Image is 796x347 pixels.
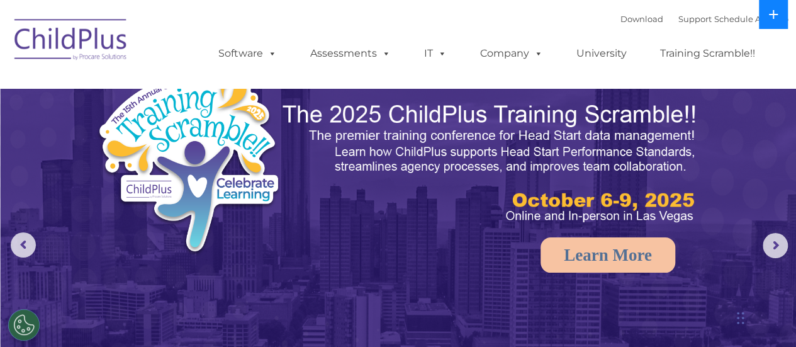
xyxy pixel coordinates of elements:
[412,41,459,66] a: IT
[714,14,788,24] a: Schedule A Demo
[620,14,663,24] a: Download
[590,211,796,347] iframe: Chat Widget
[647,41,768,66] a: Training Scramble!!
[678,14,712,24] a: Support
[8,10,134,73] img: ChildPlus by Procare Solutions
[564,41,639,66] a: University
[206,41,289,66] a: Software
[468,41,556,66] a: Company
[620,14,788,24] font: |
[737,299,744,337] div: Drag
[175,135,228,144] span: Phone number
[541,237,675,273] a: Learn More
[298,41,403,66] a: Assessments
[8,309,40,341] button: Cookies Settings
[175,83,213,93] span: Last name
